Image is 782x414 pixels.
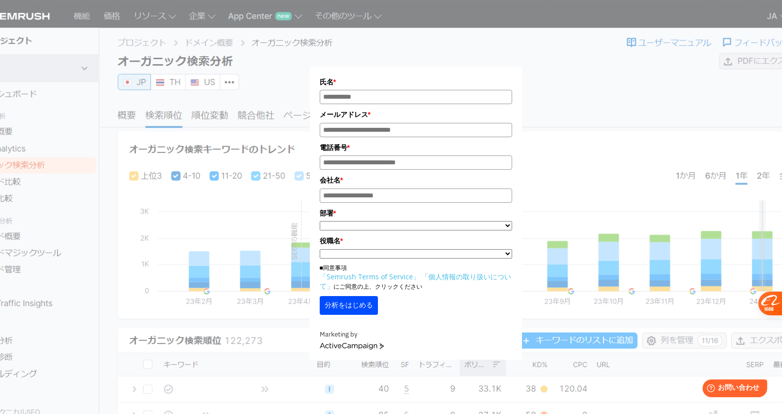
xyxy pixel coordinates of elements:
[320,208,512,219] label: 部署
[320,272,511,291] a: 「個人情報の取り扱いについて」
[320,296,378,315] button: 分析をはじめる
[320,109,512,120] label: メールアドレス
[320,142,512,153] label: 電話番号
[320,272,420,281] a: 「Semrush Terms of Service」
[320,263,512,291] p: ■同意事項 にご同意の上、クリックください
[694,376,771,403] iframe: Help widget launcher
[320,175,512,186] label: 会社名
[320,330,512,340] div: Marketing by
[320,76,512,87] label: 氏名
[320,235,512,246] label: 役職名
